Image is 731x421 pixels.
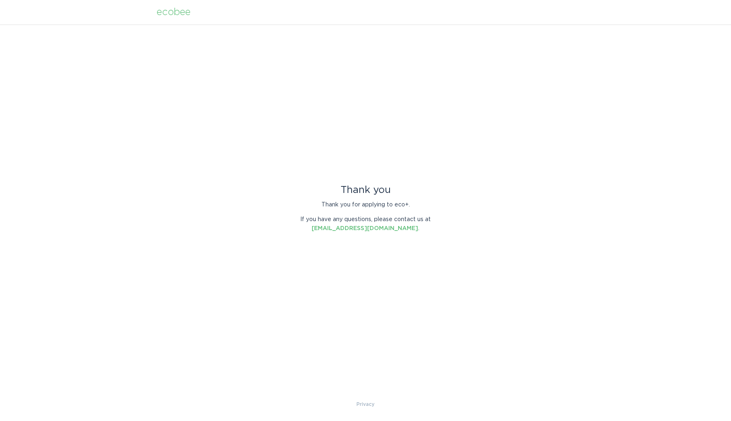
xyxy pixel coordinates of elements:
[312,226,418,231] a: [EMAIL_ADDRESS][DOMAIN_NAME]
[294,186,437,195] div: Thank you
[294,200,437,209] p: Thank you for applying to eco+.
[357,400,374,409] a: Privacy Policy & Terms of Use
[157,8,191,17] div: ecobee
[294,215,437,233] p: If you have any questions, please contact us at .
